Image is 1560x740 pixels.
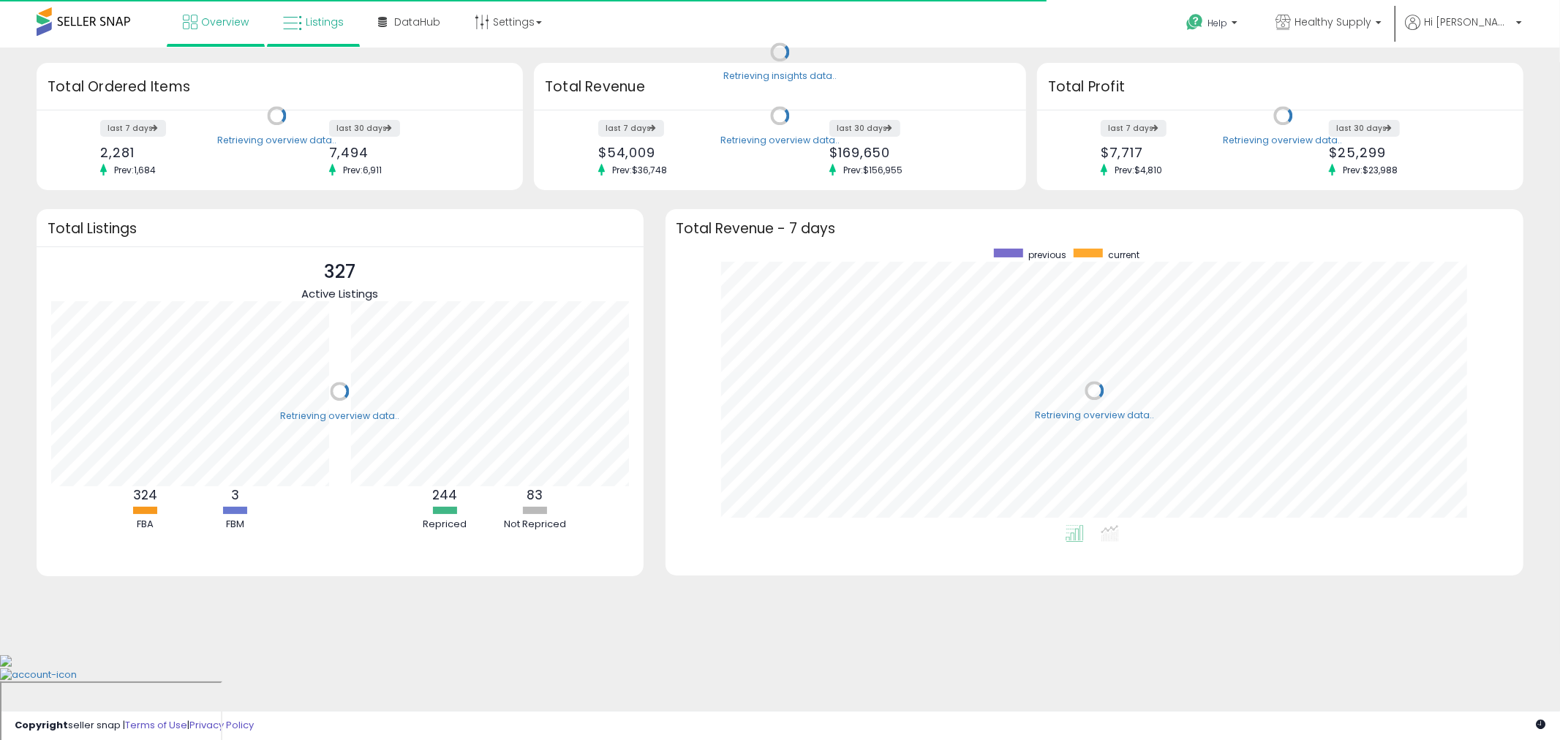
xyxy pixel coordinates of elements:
[1405,15,1522,48] a: Hi [PERSON_NAME]
[720,134,840,147] div: Retrieving overview data..
[1175,2,1252,48] a: Help
[217,134,336,147] div: Retrieving overview data..
[1424,15,1512,29] span: Hi [PERSON_NAME]
[306,15,344,29] span: Listings
[394,15,440,29] span: DataHub
[201,15,249,29] span: Overview
[1186,13,1204,31] i: Get Help
[1224,134,1343,147] div: Retrieving overview data..
[280,409,399,423] div: Retrieving overview data..
[1035,409,1154,422] div: Retrieving overview data..
[1295,15,1371,29] span: Healthy Supply
[1207,17,1227,29] span: Help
